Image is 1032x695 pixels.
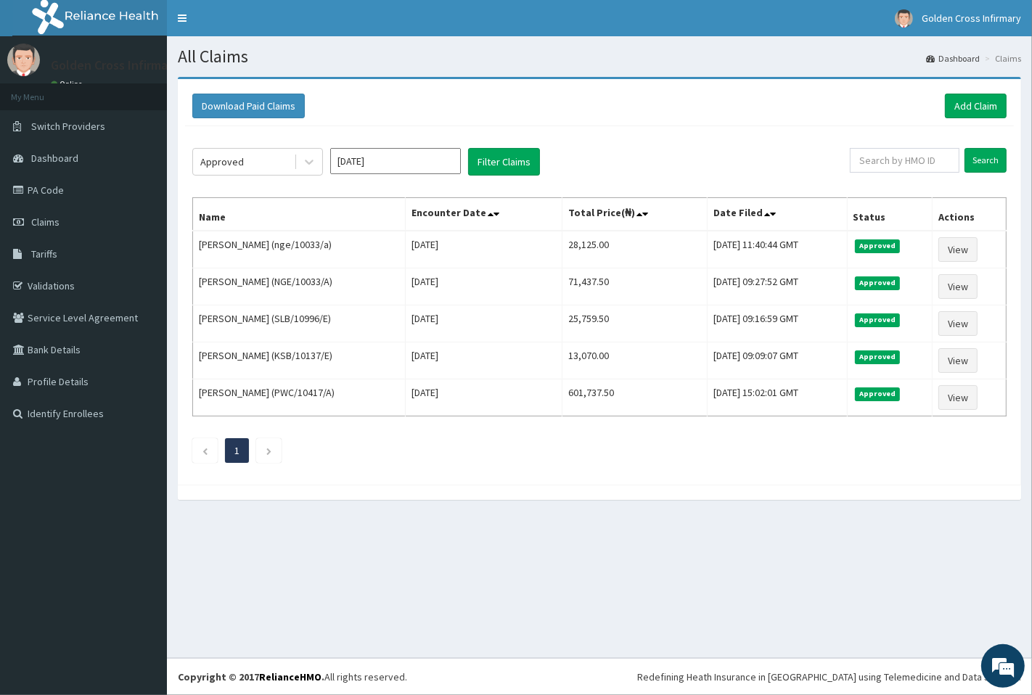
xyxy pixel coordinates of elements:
a: Page 1 is your current page [234,444,239,457]
a: RelianceHMO [259,670,322,683]
a: View [938,348,978,373]
p: Golden Cross Infirmary [51,59,179,72]
td: 601,737.50 [562,379,708,416]
td: [PERSON_NAME] (PWC/10417/A) [193,379,406,416]
td: 13,070.00 [562,342,708,379]
div: Chat with us now [75,81,244,100]
td: 28,125.00 [562,231,708,268]
footer: All rights reserved. [167,658,1032,695]
img: User Image [7,44,40,76]
a: Dashboard [926,52,980,65]
li: Claims [981,52,1021,65]
input: Search [965,148,1007,173]
input: Search by HMO ID [850,148,959,173]
td: [DATE] 15:02:01 GMT [707,379,847,416]
span: Approved [855,239,901,252]
a: Add Claim [945,94,1007,118]
th: Actions [932,198,1006,231]
a: View [938,385,978,410]
strong: Copyright © 2017 . [178,670,324,683]
td: [DATE] [406,379,562,416]
img: d_794563401_company_1708531726252_794563401 [27,73,59,109]
td: 71,437.50 [562,268,708,305]
th: Date Filed [707,198,847,231]
td: [DATE] 09:09:07 GMT [707,342,847,379]
h1: All Claims [178,47,1021,66]
td: [PERSON_NAME] (NGE/10033/A) [193,268,406,305]
textarea: Type your message and hit 'Enter' [7,396,277,447]
span: Approved [855,276,901,289]
a: View [938,311,978,336]
button: Filter Claims [468,148,540,176]
button: Download Paid Claims [192,94,305,118]
td: [DATE] [406,231,562,268]
th: Name [193,198,406,231]
span: Claims [31,215,60,229]
td: [DATE] 11:40:44 GMT [707,231,847,268]
td: [PERSON_NAME] (KSB/10137/E) [193,342,406,379]
td: [DATE] 09:16:59 GMT [707,305,847,342]
th: Status [847,198,932,231]
input: Select Month and Year [330,148,461,174]
a: Previous page [202,444,208,457]
div: Approved [200,155,244,169]
div: Minimize live chat window [238,7,273,42]
span: Approved [855,313,901,326]
td: [PERSON_NAME] (SLB/10996/E) [193,305,406,342]
td: [DATE] [406,342,562,379]
div: Redefining Heath Insurance in [GEOGRAPHIC_DATA] using Telemedicine and Data Science! [637,670,1021,684]
td: [DATE] [406,305,562,342]
td: [PERSON_NAME] (nge/10033/a) [193,231,406,268]
img: User Image [895,9,913,28]
th: Encounter Date [406,198,562,231]
a: View [938,237,978,262]
a: View [938,274,978,299]
span: Dashboard [31,152,78,165]
td: [DATE] [406,268,562,305]
span: Tariffs [31,247,57,260]
span: Switch Providers [31,120,105,133]
a: Next page [266,444,272,457]
span: We're online! [84,183,200,329]
span: Approved [855,387,901,400]
span: Golden Cross Infirmary [922,12,1021,25]
td: 25,759.50 [562,305,708,342]
span: Approved [855,350,901,363]
td: [DATE] 09:27:52 GMT [707,268,847,305]
a: Online [51,79,86,89]
th: Total Price(₦) [562,198,708,231]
